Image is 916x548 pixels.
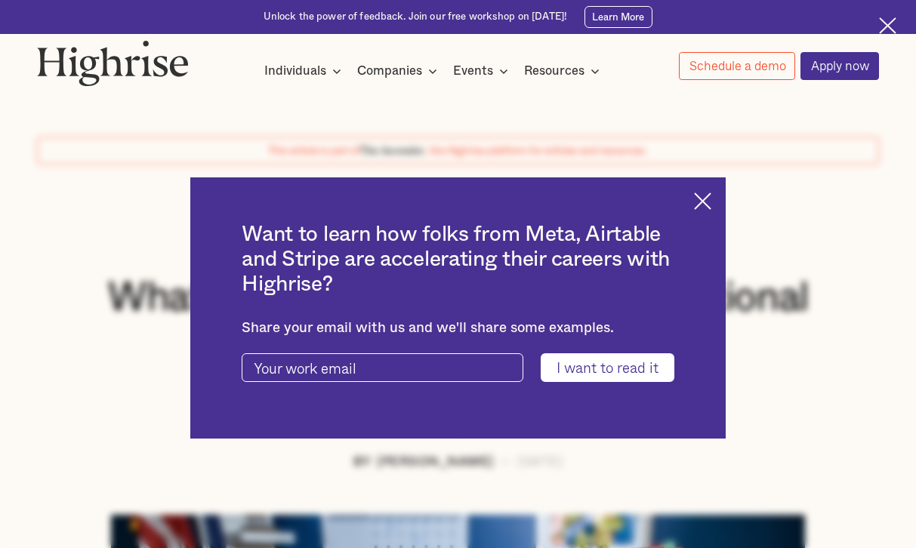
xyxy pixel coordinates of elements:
[242,353,523,382] input: Your work email
[242,320,674,337] div: Share your email with us and we'll share some examples.
[541,353,674,382] input: I want to read it
[357,62,422,80] div: Companies
[694,192,711,210] img: Cross icon
[800,52,879,80] a: Apply now
[37,40,190,86] img: Highrise logo
[879,17,896,35] img: Cross icon
[264,62,326,80] div: Individuals
[453,62,493,80] div: Events
[242,353,674,382] form: current-ascender-blog-article-modal-form
[524,62,604,80] div: Resources
[264,11,567,24] div: Unlock the power of feedback. Join our free workshop on [DATE]!
[453,62,513,80] div: Events
[264,62,346,80] div: Individuals
[679,52,795,80] a: Schedule a demo
[357,62,442,80] div: Companies
[584,6,653,28] a: Learn More
[242,223,674,297] h2: Want to learn how folks from Meta, Airtable and Stripe are accelerating their careers with Highrise?
[524,62,584,80] div: Resources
